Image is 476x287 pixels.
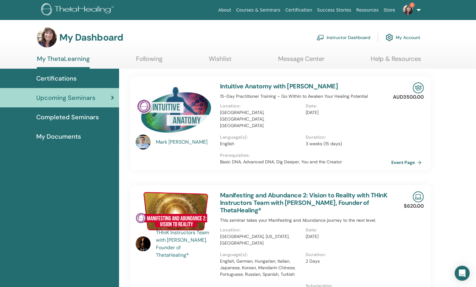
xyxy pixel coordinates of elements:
[220,134,302,141] p: Language(s) :
[220,109,302,129] p: [GEOGRAPHIC_DATA], [GEOGRAPHIC_DATA], [GEOGRAPHIC_DATA]
[306,233,388,240] p: [DATE]
[234,4,283,16] a: Courses & Seminars
[371,55,421,67] a: Help & Resources
[136,191,213,231] img: Manifesting and Abundance 2: Vision to Reality
[283,4,314,16] a: Certification
[220,82,338,90] a: Intuitive Anatomy with [PERSON_NAME]
[381,4,398,16] a: Store
[36,112,99,122] span: Completed Seminars
[36,132,81,141] span: My Documents
[220,141,302,147] p: English
[306,251,388,258] p: Duration :
[220,217,391,224] p: This seminar takes your Manifesting and Abundance journey to the next level.
[156,138,214,146] a: Mark [PERSON_NAME]
[306,134,388,141] p: Duration :
[317,35,324,40] img: chalkboard-teacher.svg
[136,236,151,251] img: default.jpg
[220,93,391,100] p: 15-Day Practitioner Training – Go Within to Awaken Your Healing Potential
[136,135,151,150] img: default.jpg
[220,227,302,233] p: Location :
[156,229,214,259] a: THInK Instructors Team with [PERSON_NAME], Founder of ThetaHealing®
[404,202,424,210] p: $620.00
[220,233,302,246] p: [GEOGRAPHIC_DATA], [US_STATE], [GEOGRAPHIC_DATA]
[306,227,388,233] p: Date :
[306,103,388,109] p: Date :
[220,251,302,258] p: Language(s) :
[410,2,415,7] span: 2
[209,55,232,67] a: Wishlist
[413,82,424,93] img: In-Person Seminar
[306,141,388,147] p: 3 weeks (15 days)
[59,32,123,43] h3: My Dashboard
[220,159,391,165] p: Basic DNA, Advanced DNA, Dig Deeper, You and the Creator
[403,5,413,15] img: default.jpg
[315,4,354,16] a: Success Stories
[37,55,90,69] a: My ThetaLearning
[386,31,420,44] a: My Account
[220,103,302,109] p: Location :
[136,82,213,136] img: Intuitive Anatomy
[220,191,388,214] a: Manifesting and Abundance 2: Vision to Reality with THInK Instructors Team with [PERSON_NAME], Fo...
[36,93,95,102] span: Upcoming Seminars
[216,4,233,16] a: About
[455,266,470,281] div: Open Intercom Messenger
[391,158,424,167] a: Event Page
[41,3,116,17] img: logo.png
[37,27,57,47] img: default.jpg
[220,258,302,278] p: English, German, Hungarian, Italian, Japanese, Korean, Mandarin Chinese, Portuguese, Russian, Spa...
[136,55,163,67] a: Following
[413,191,424,202] img: Live Online Seminar
[386,32,393,43] img: cog.svg
[306,258,388,265] p: 2 Days
[306,109,388,116] p: [DATE]
[317,31,370,44] a: Instructor Dashboard
[278,55,324,67] a: Message Center
[36,74,77,83] span: Certifications
[354,4,381,16] a: Resources
[220,152,391,159] p: Prerequisites :
[393,93,424,101] p: AUD3500.00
